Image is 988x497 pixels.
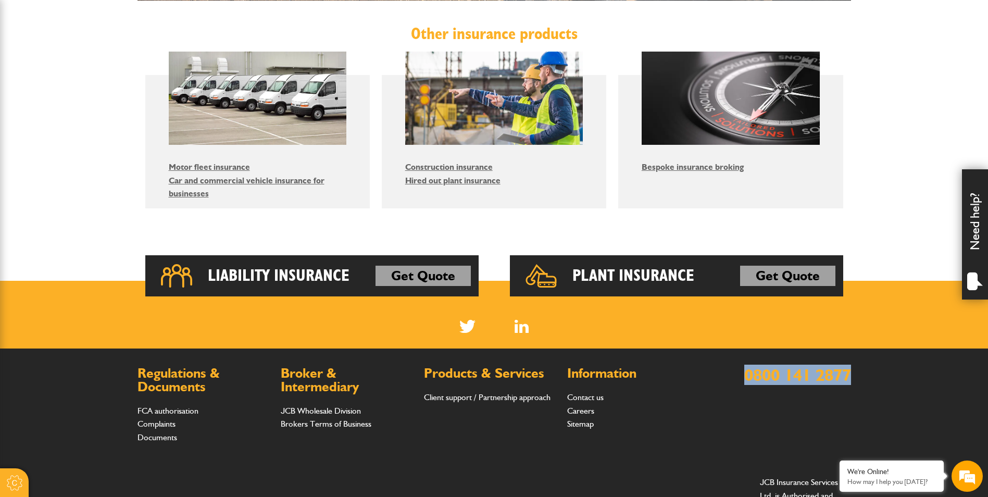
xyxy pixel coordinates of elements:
h2: Plant Insurance [572,266,694,287]
h2: Broker & Intermediary [281,367,414,393]
a: Motor fleet insurance [169,162,250,172]
img: Motor fleet insurance [169,52,347,145]
a: Construction insurance [405,162,493,172]
h2: Information [567,367,700,380]
a: Complaints [137,419,176,429]
a: JCB Wholesale Division [281,406,361,416]
a: Documents [137,432,177,442]
a: Car and commercial vehicle insurance for businesses [169,176,324,199]
img: Twitter [459,320,476,333]
h2: Liability Insurance [208,266,349,287]
a: Bespoke insurance broking [642,162,744,172]
a: Brokers Terms of Business [281,419,371,429]
a: FCA authorisation [137,406,198,416]
img: Bespoke insurance broking [642,52,820,145]
a: Contact us [567,392,604,402]
h2: Regulations & Documents [137,367,270,393]
a: Sitemap [567,419,594,429]
a: Careers [567,406,594,416]
h2: Products & Services [424,367,557,380]
img: Construction insurance [405,52,583,145]
a: Hired out plant insurance [405,176,501,185]
p: How may I help you today? [847,478,936,486]
img: Linked In [515,320,529,333]
a: 0800 141 2877 [744,365,851,385]
a: LinkedIn [515,320,529,333]
div: We're Online! [847,467,936,476]
h2: Other insurance products [145,24,843,44]
a: Client support / Partnership approach [424,392,551,402]
a: Get Quote [376,266,471,287]
div: Need help? [962,169,988,300]
a: Get Quote [740,266,835,287]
